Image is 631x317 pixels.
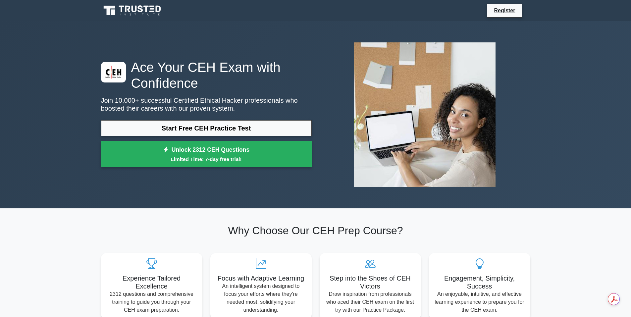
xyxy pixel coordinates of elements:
[325,274,416,290] h5: Step into the Shoes of CEH Victors
[101,59,312,91] h1: Ace Your CEH Exam with Confidence
[106,290,197,314] p: 2312 questions and comprehensive training to guide you through your CEH exam preparation.
[216,282,306,314] p: An intelligent system designed to focus your efforts where they're needed most, solidifying your ...
[490,6,519,15] a: Register
[434,274,525,290] h5: Engagement, Simplicity, Success
[101,224,530,237] h2: Why Choose Our CEH Prep Course?
[106,274,197,290] h5: Experience Tailored Excellence
[325,290,416,314] p: Draw inspiration from professionals who aced their CEH exam on the first try with our Practice Pa...
[434,290,525,314] p: An enjoyable, intuitive, and effective learning experience to prepare you for the CEH exam.
[216,274,306,282] h5: Focus with Adaptive Learning
[101,120,312,136] a: Start Free CEH Practice Test
[101,141,312,168] a: Unlock 2312 CEH QuestionsLimited Time: 7-day free trial!
[101,96,312,112] p: Join 10,000+ successful Certified Ethical Hacker professionals who boosted their careers with our...
[109,155,303,163] small: Limited Time: 7-day free trial!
